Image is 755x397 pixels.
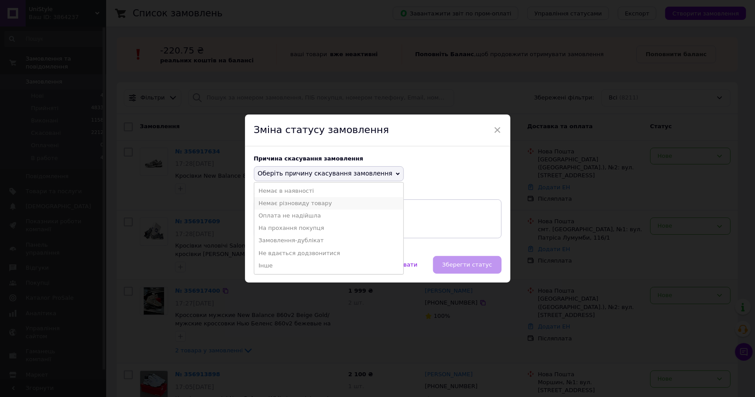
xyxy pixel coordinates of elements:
[254,247,404,260] li: Не вдається додзвонитися
[254,155,502,162] div: Причина скасування замовлення
[254,185,404,197] li: Немає в наявності
[245,115,510,146] div: Зміна статусу замовлення
[254,234,404,247] li: Замовлення-дублікат
[258,170,393,177] span: Оберіть причину скасування замовлення
[254,210,404,222] li: Оплата не надійшла
[254,260,404,272] li: Інше
[254,197,404,210] li: Немає різновиду товару
[494,122,502,137] span: ×
[254,222,404,234] li: На прохання покупця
